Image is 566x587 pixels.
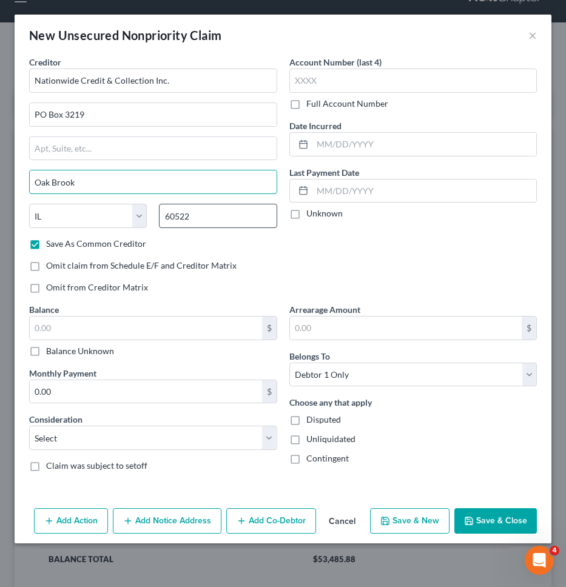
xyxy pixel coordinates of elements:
input: 0.00 [30,380,262,403]
input: XXXX [289,69,537,93]
input: 0.00 [290,317,522,340]
button: Cancel [319,509,365,534]
span: Creditor [29,57,61,67]
label: Unknown [306,207,343,220]
span: Claim was subject to setoff [46,460,147,471]
label: Monthly Payment [29,367,96,380]
span: Unliquidated [306,434,355,444]
button: Add Notice Address [113,508,221,534]
label: Account Number (last 4) [289,56,382,69]
input: Enter city... [30,170,277,193]
label: Date Incurred [289,119,342,132]
button: Save & Close [454,508,537,534]
span: Disputed [306,414,341,424]
button: Add Action [34,508,108,534]
span: Omit from Creditor Matrix [46,282,148,292]
input: 0.00 [30,317,262,340]
label: Consideration [29,413,83,426]
input: Enter zip... [159,204,277,228]
div: New Unsecured Nonpriority Claim [29,27,221,44]
label: Save As Common Creditor [46,238,146,250]
div: $ [262,380,277,403]
label: Full Account Number [306,98,388,110]
div: $ [262,317,277,340]
input: Enter address... [30,103,277,126]
label: Balance Unknown [46,345,114,357]
div: $ [522,317,536,340]
input: Apt, Suite, etc... [30,137,277,160]
input: MM/DD/YYYY [312,179,537,203]
span: Omit claim from Schedule E/F and Creditor Matrix [46,260,237,270]
input: MM/DD/YYYY [312,133,537,156]
span: Belongs To [289,351,330,361]
label: Arrearage Amount [289,303,360,316]
input: Search creditor by name... [29,69,277,93]
iframe: Intercom live chat [525,546,554,575]
button: Add Co-Debtor [226,508,316,534]
label: Choose any that apply [289,396,372,409]
button: Save & New [370,508,450,534]
label: Last Payment Date [289,166,359,179]
span: 4 [550,546,559,555]
button: × [528,28,537,42]
span: Contingent [306,453,349,463]
label: Balance [29,303,59,316]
